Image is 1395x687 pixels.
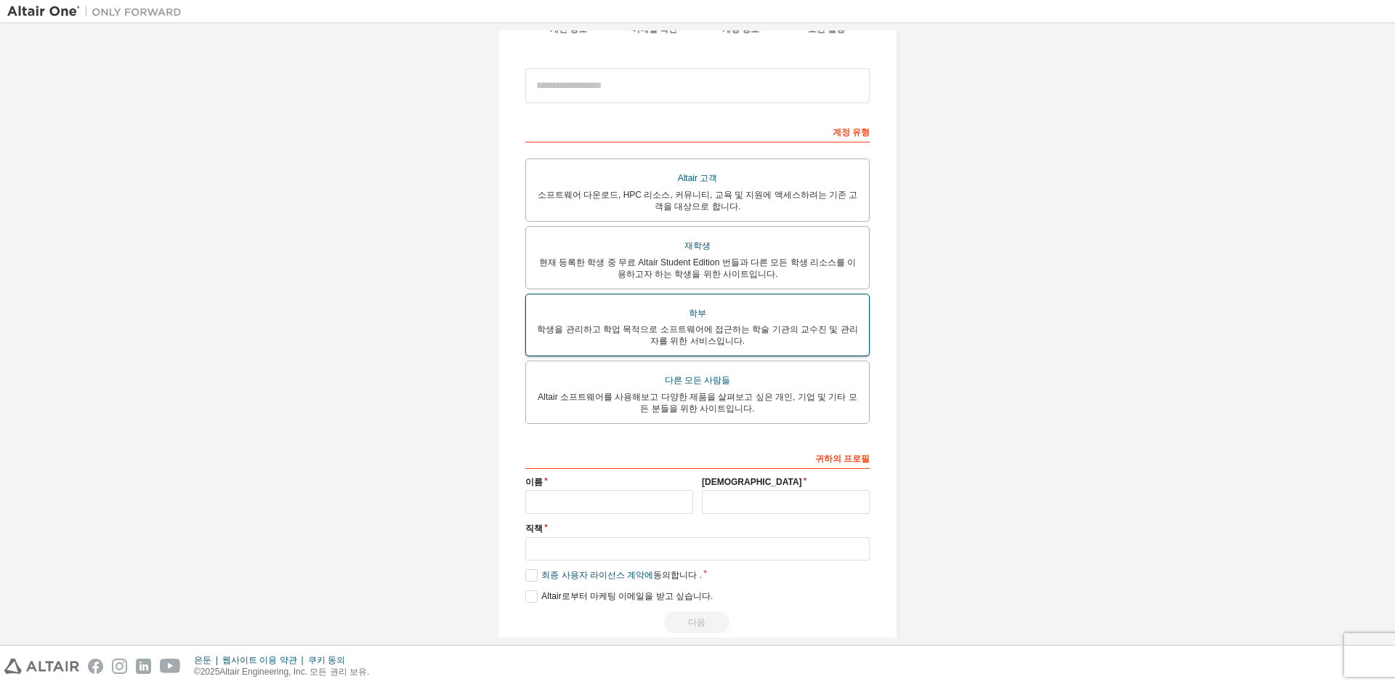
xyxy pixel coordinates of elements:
[88,659,103,674] img: facebook.svg
[550,24,587,34] font: 개인 정보
[541,591,713,601] font: Altair로부터 마케팅 이메일을 받고 싶습니다.
[7,4,189,19] img: 알타이르 원
[539,257,857,279] font: 현재 등록한 학생 중 무료 Altair Student Edition 번들과 다른 모든 학생 리소스를 이용하고자 하는 학생을 위한 사이트입니다.
[194,667,201,677] font: ©
[538,190,858,212] font: 소프트웨어 다운로드, HPC 리소스, 커뮤니티, 교육 및 지원에 액세스하려는 기존 고객을 대상으로 합니다.
[538,392,857,414] font: Altair 소프트웨어를 사용해보고 다양한 제품을 살펴보고 싶은 개인, 기업 및 기타 모든 분들을 위한 사이트입니다.
[4,659,79,674] img: altair_logo.svg
[541,570,653,580] font: 최종 사용자 라이선스 계약에
[689,308,706,318] font: 학부
[653,570,702,580] font: 동의합니다 .
[525,611,870,633] div: 계속하려면 EULA를 읽고 동의하세요.
[525,477,543,487] font: 이름
[537,324,857,346] font: 학생을 관리하고 학업 목적으로 소프트웨어에 접근하는 학술 기관의 교수진 및 관리자를 위한 서비스입니다.
[308,655,345,665] font: 쿠키 동의
[194,655,211,665] font: 은둔
[631,24,677,34] font: 이메일 확인
[684,241,711,251] font: 재학생
[219,667,369,677] font: Altair Engineering, Inc. 모든 권리 보유.
[702,477,802,487] font: [DEMOGRAPHIC_DATA]
[833,127,870,137] font: 계정 유형
[160,659,181,674] img: youtube.svg
[678,173,718,183] font: Altair 고객
[665,375,731,385] font: 다른 모든 사람들
[222,655,297,665] font: 웹사이트 이용 약관
[201,667,220,677] font: 2025
[815,454,870,464] font: 귀하의 프로필
[112,659,127,674] img: instagram.svg
[808,24,845,34] font: 보안 설정
[136,659,151,674] img: linkedin.svg
[525,523,543,534] font: 직책
[722,24,759,34] font: 계정 정보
